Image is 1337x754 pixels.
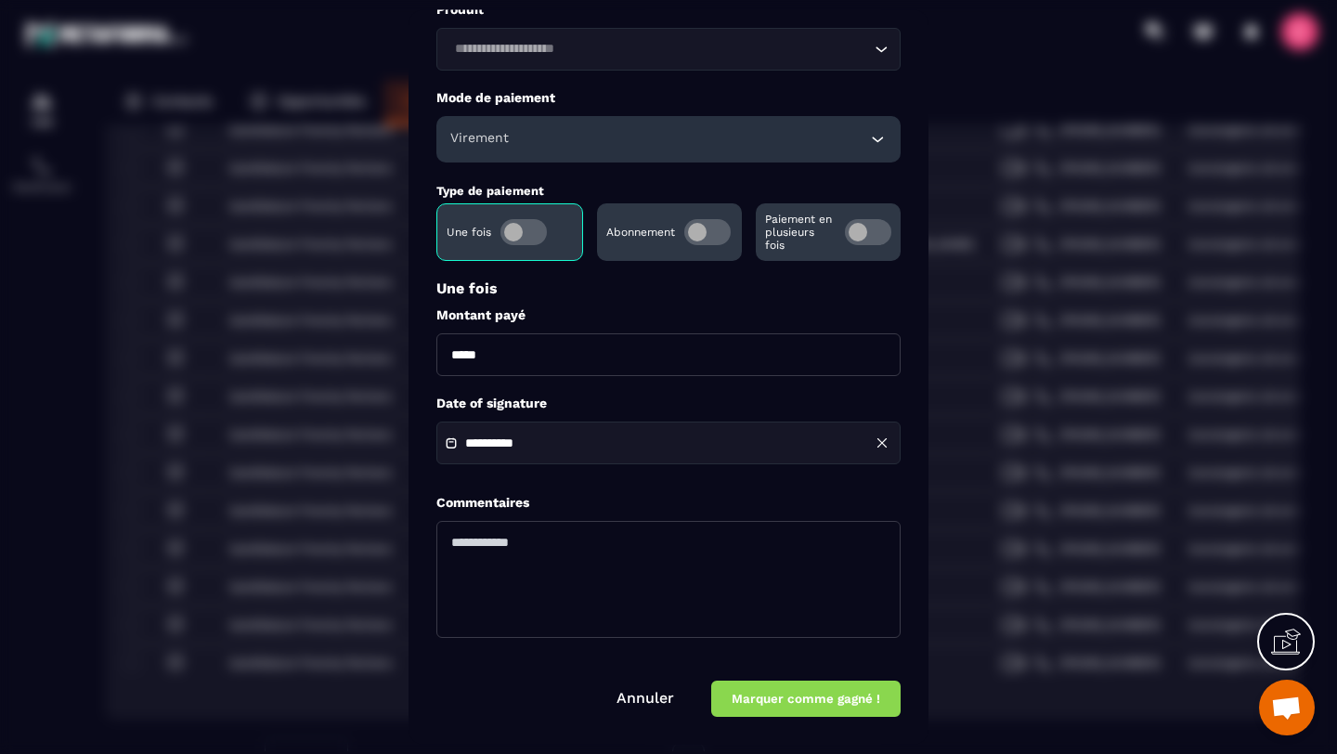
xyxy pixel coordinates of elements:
label: Produit [436,1,901,19]
label: Mode de paiement [436,89,901,107]
p: Une fois [447,226,491,239]
button: Marquer comme gagné ! [711,681,901,717]
p: Abonnement [606,226,675,239]
label: Type de paiement [436,184,544,198]
label: Montant payé [436,306,901,324]
label: Date of signature [436,395,901,412]
div: Search for option [436,28,901,71]
a: Annuler [617,689,674,707]
div: Ouvrir le chat [1259,680,1315,735]
p: Une fois [436,279,901,297]
p: Paiement en plusieurs fois [765,213,836,252]
input: Search for option [448,39,870,59]
label: Commentaires [436,494,529,512]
